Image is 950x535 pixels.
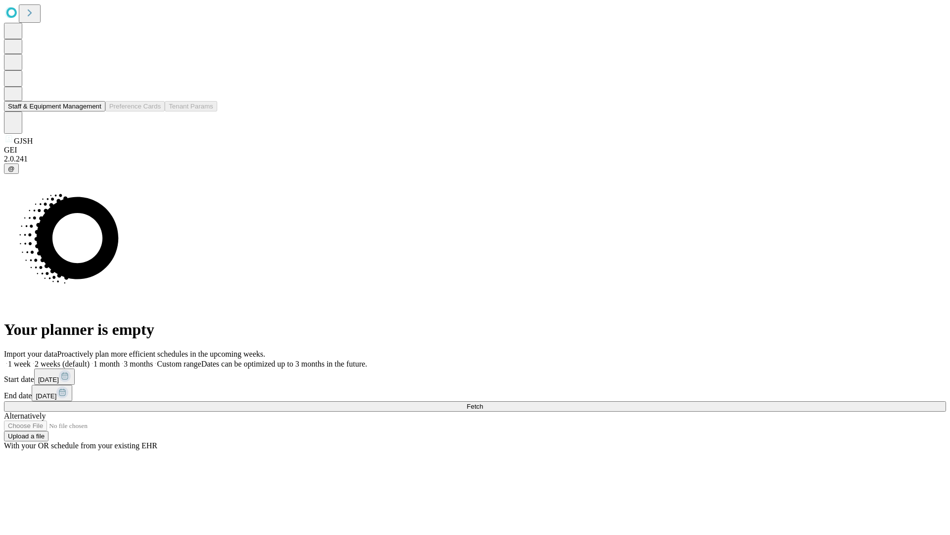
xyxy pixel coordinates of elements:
span: Fetch [467,403,483,410]
button: Staff & Equipment Management [4,101,105,111]
div: GEI [4,146,946,155]
div: Start date [4,369,946,385]
span: @ [8,165,15,172]
button: Upload a file [4,431,48,441]
span: With your OR schedule from your existing EHR [4,441,157,450]
span: Import your data [4,350,57,358]
div: End date [4,385,946,401]
span: Dates can be optimized up to 3 months in the future. [201,360,367,368]
span: Custom range [157,360,201,368]
div: 2.0.241 [4,155,946,163]
span: Alternatively [4,412,46,420]
span: [DATE] [38,376,59,383]
span: 1 week [8,360,31,368]
span: 2 weeks (default) [35,360,90,368]
span: [DATE] [36,392,56,400]
button: Fetch [4,401,946,412]
span: 1 month [94,360,120,368]
span: Proactively plan more efficient schedules in the upcoming weeks. [57,350,265,358]
button: [DATE] [32,385,72,401]
button: [DATE] [34,369,75,385]
button: Preference Cards [105,101,165,111]
span: 3 months [124,360,153,368]
h1: Your planner is empty [4,321,946,339]
button: Tenant Params [165,101,217,111]
button: @ [4,163,19,174]
span: GJSH [14,137,33,145]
